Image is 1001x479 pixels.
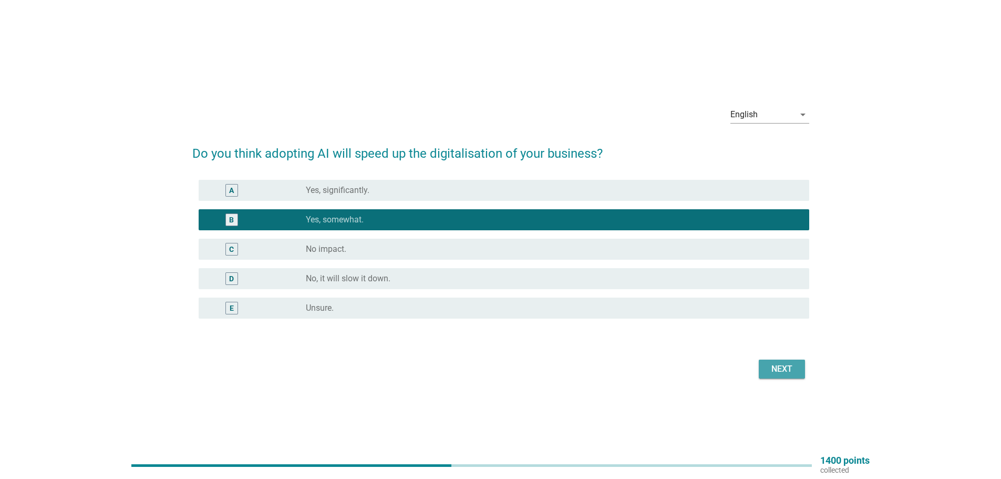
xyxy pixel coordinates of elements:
label: No impact. [306,244,346,254]
p: collected [820,465,870,475]
label: No, it will slow it down. [306,273,390,284]
button: Next [759,360,805,379]
div: English [730,110,758,119]
div: C [229,243,234,254]
div: Next [767,363,797,375]
div: A [229,185,234,196]
label: Yes, significantly. [306,185,369,196]
i: arrow_drop_down [797,108,809,121]
label: Unsure. [306,303,334,313]
div: B [229,214,234,225]
div: D [229,273,234,284]
div: E [230,302,234,313]
label: Yes, somewhat. [306,215,364,225]
h2: Do you think adopting AI will speed up the digitalisation of your business? [192,134,809,163]
p: 1400 points [820,456,870,465]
